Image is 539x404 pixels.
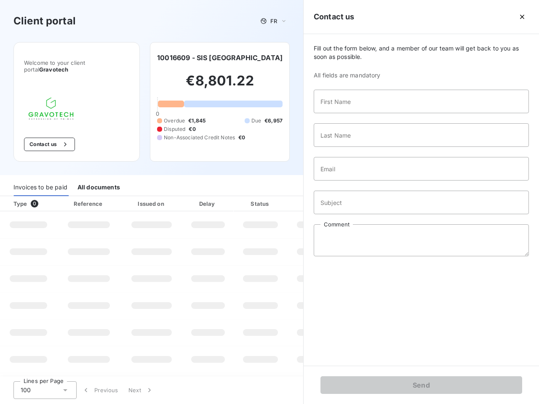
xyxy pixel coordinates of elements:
[157,53,283,63] h6: 10016609 - SIS [GEOGRAPHIC_DATA]
[24,59,129,73] span: Welcome to your client portal
[13,13,76,29] h3: Client portal
[238,134,245,141] span: €0
[8,199,55,208] div: Type
[235,199,286,208] div: Status
[123,381,159,399] button: Next
[188,117,205,125] span: €1,845
[314,71,529,80] span: All fields are mandatory
[39,66,68,73] span: Gravotech
[164,117,185,125] span: Overdue
[24,93,78,124] img: Company logo
[289,199,343,208] div: Amount
[264,117,283,125] span: €6,957
[156,110,159,117] span: 0
[77,381,123,399] button: Previous
[123,199,181,208] div: Issued on
[189,125,195,133] span: €0
[270,18,277,24] span: FR
[314,123,529,147] input: placeholder
[320,376,522,394] button: Send
[314,44,529,61] span: Fill out the form below, and a member of our team will get back to you as soon as possible.
[164,134,235,141] span: Non-Associated Credit Notes
[251,117,261,125] span: Due
[314,157,529,181] input: placeholder
[74,200,102,207] div: Reference
[21,386,31,394] span: 100
[24,138,75,151] button: Contact us
[157,72,283,98] h2: €8,801.22
[314,191,529,214] input: placeholder
[164,125,185,133] span: Disputed
[314,90,529,113] input: placeholder
[184,199,232,208] div: Delay
[77,178,120,196] div: All documents
[13,178,67,196] div: Invoices to be paid
[31,200,38,207] span: 0
[314,11,355,23] h5: Contact us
